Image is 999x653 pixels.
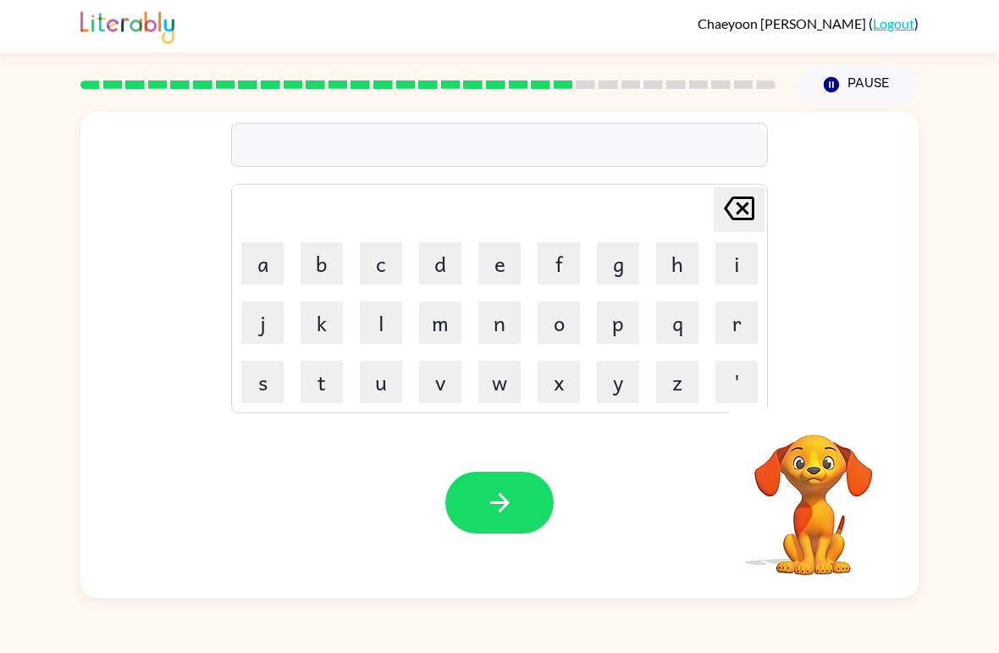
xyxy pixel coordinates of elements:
button: f [538,242,580,285]
button: i [715,242,758,285]
button: d [419,242,461,285]
button: o [538,302,580,344]
button: b [301,242,343,285]
button: u [360,361,402,403]
img: Literably [80,7,174,44]
button: w [478,361,521,403]
button: k [301,302,343,344]
button: v [419,361,461,403]
button: c [360,242,402,285]
button: n [478,302,521,344]
span: Chaeyoon [PERSON_NAME] [698,15,869,31]
button: p [597,302,639,344]
button: l [360,302,402,344]
button: Pause [796,65,919,104]
button: s [241,361,284,403]
button: q [656,302,698,344]
a: Logout [873,15,914,31]
button: x [538,361,580,403]
button: h [656,242,698,285]
button: y [597,361,639,403]
div: ( ) [698,15,919,31]
button: j [241,302,284,344]
button: a [241,242,284,285]
button: t [301,361,343,403]
button: m [419,302,461,344]
button: e [478,242,521,285]
button: r [715,302,758,344]
button: z [656,361,698,403]
button: g [597,242,639,285]
button: ' [715,361,758,403]
video: Your browser must support playing .mp4 files to use Literably. Please try using another browser. [729,408,898,578]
